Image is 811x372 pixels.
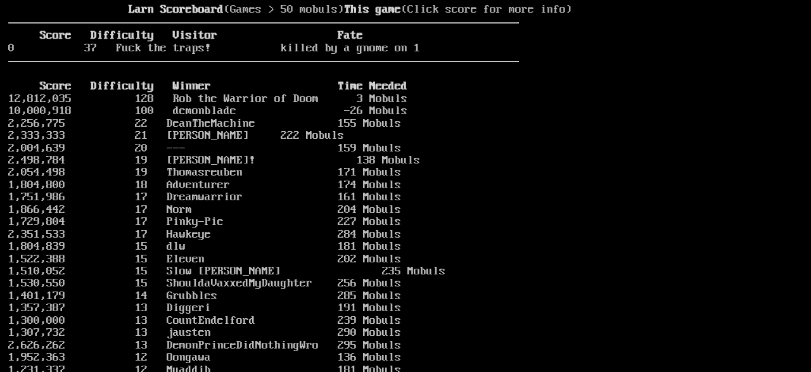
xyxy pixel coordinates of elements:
larn: (Games > 50 mobuls) (Click score for more info) Click on a score for more information ---- Reload... [8,4,519,354]
a: 2,004,639 20 --- 159 Mobuls [8,142,401,155]
a: 1,307,732 13 jausten 290 Mobuls [8,326,401,339]
a: 1,401,179 14 Grubbles 285 Mobuls [8,290,401,302]
a: 1,804,800 18 Adventurer 174 Mobuls [8,179,401,191]
a: 1,510,052 15 Slow [PERSON_NAME] 235 Mobuls [8,265,445,278]
b: Score Difficulty Winner Time Needed [40,80,407,93]
a: 0 37 Fuck the traps! killed by a gnome on 1 [8,42,420,55]
a: 2,626,262 13 DemonPrinceDidNothingWro 295 Mobuls [8,339,401,352]
a: 12,812,035 128 Rob the Warrior of Doom 3 Mobuls [8,93,407,105]
a: 1,751,986 17 Dreamwarrior 161 Mobuls [8,191,401,203]
a: 1,804,839 15 dlw 181 Mobuls [8,240,401,253]
a: 2,256,775 22 DeanTheMachine 155 Mobuls [8,117,401,130]
a: 1,729,804 17 Pinky-Pie 227 Mobuls [8,215,401,228]
a: 2,054,498 19 Thomasreuben 171 Mobuls [8,166,401,179]
b: Score Difficulty Visitor Fate [40,29,363,42]
a: 1,300,000 13 CountEndelford 239 Mobuls [8,314,401,327]
a: 2,498,784 19 [PERSON_NAME]! 138 Mobuls [8,154,420,167]
a: 1,530,550 15 ShouldaVaxxedMyDaughter 256 Mobuls [8,277,401,290]
a: 1,522,388 15 Eleven 202 Mobuls [8,253,401,266]
a: 1,866,442 17 Norm 204 Mobuls [8,203,401,216]
a: 1,952,363 12 Oongawa 136 Mobuls [8,351,401,364]
a: 2,333,333 21 [PERSON_NAME] 222 Mobuls [8,129,344,142]
a: 10,000,918 100 demonblade -26 Mobuls [8,105,407,117]
b: This game [344,3,401,16]
a: 2,351,533 17 Hawkeye 284 Mobuls [8,228,401,241]
a: 1,357,387 13 Diggeri 191 Mobuls [8,302,401,314]
b: Larn Scoreboard [129,3,224,16]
